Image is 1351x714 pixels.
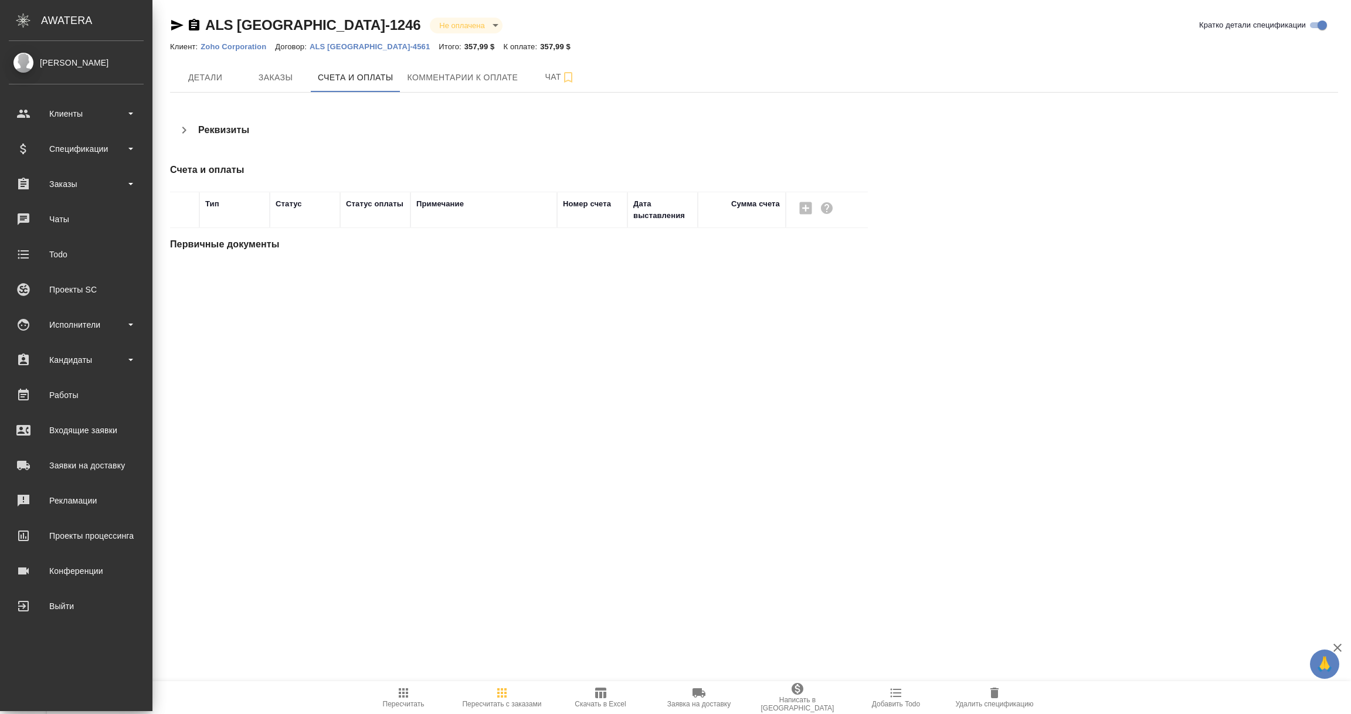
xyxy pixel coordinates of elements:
div: Конференции [9,562,144,580]
div: Клиенты [9,105,144,123]
div: Проекты процессинга [9,527,144,545]
button: Скачать в Excel [551,681,650,714]
div: Примечание [416,198,464,210]
span: Заявка на доставку [667,700,731,708]
span: Пересчитать [383,700,425,708]
a: Рекламации [3,486,150,515]
button: Не оплачена [436,21,488,30]
button: Заявка на доставку [650,681,748,714]
a: Чаты [3,205,150,234]
div: Дата выставления [633,198,692,222]
a: Проекты SC [3,275,150,304]
div: Работы [9,386,144,404]
div: [PERSON_NAME] [9,56,144,69]
div: Выйти [9,597,144,615]
a: Выйти [3,591,150,621]
div: Статус [276,198,302,210]
div: Чаты [9,210,144,228]
button: Написать в [GEOGRAPHIC_DATA] [748,681,847,714]
div: Исполнители [9,316,144,334]
button: 🙏 [1310,650,1339,679]
div: Номер счета [563,198,611,210]
button: Пересчитать с заказами [453,681,551,714]
div: Заказы [9,175,144,193]
svg: Подписаться [561,70,575,84]
p: 357,99 $ [540,42,579,51]
p: Итого: [439,42,464,51]
button: Скопировать ссылку [187,18,201,32]
p: Zoho Corporation [201,42,275,51]
a: Конференции [3,556,150,586]
span: Удалить спецификацию [955,700,1033,708]
button: Пересчитать [354,681,453,714]
div: AWATERA [41,9,152,32]
span: Заказы [247,70,304,85]
div: Проекты SC [9,281,144,298]
div: Спецификации [9,140,144,158]
a: Todo [3,240,150,269]
div: Кандидаты [9,351,144,369]
button: Добавить Todo [847,681,945,714]
span: Написать в [GEOGRAPHIC_DATA] [755,696,840,712]
p: К оплате: [503,42,540,51]
a: Работы [3,380,150,410]
span: Кратко детали спецификации [1199,19,1306,31]
div: Не оплачена [430,18,502,33]
button: Удалить спецификацию [945,681,1044,714]
span: Чат [532,70,588,84]
h4: Первичные документы [170,237,949,251]
div: Тип [205,198,219,210]
a: Входящие заявки [3,416,150,445]
span: Счета и оплаты [318,70,393,85]
h4: Счета и оплаты [170,163,949,177]
div: Заявки на доставку [9,457,144,474]
a: ALS [GEOGRAPHIC_DATA]-4561 [310,41,439,51]
p: ALS [GEOGRAPHIC_DATA]-4561 [310,42,439,51]
p: 357,99 $ [464,42,504,51]
div: Рекламации [9,492,144,509]
span: Пересчитать с заказами [462,700,541,708]
a: ALS [GEOGRAPHIC_DATA]-1246 [205,17,420,33]
span: Детали [177,70,233,85]
a: Zoho Corporation [201,41,275,51]
div: Статус оплаты [346,198,403,210]
span: 🙏 [1315,652,1335,676]
a: Проекты процессинга [3,521,150,550]
button: Скопировать ссылку для ЯМессенджера [170,18,184,32]
span: Скачать в Excel [575,700,626,708]
div: Входящие заявки [9,421,144,439]
div: Todo [9,246,144,263]
p: Клиент: [170,42,201,51]
div: Сумма счета [731,198,780,210]
p: Договор: [275,42,310,51]
h4: Реквизиты [198,123,249,137]
a: Заявки на доставку [3,451,150,480]
span: Комментарии к оплате [408,70,518,85]
span: Добавить Todo [872,700,920,708]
